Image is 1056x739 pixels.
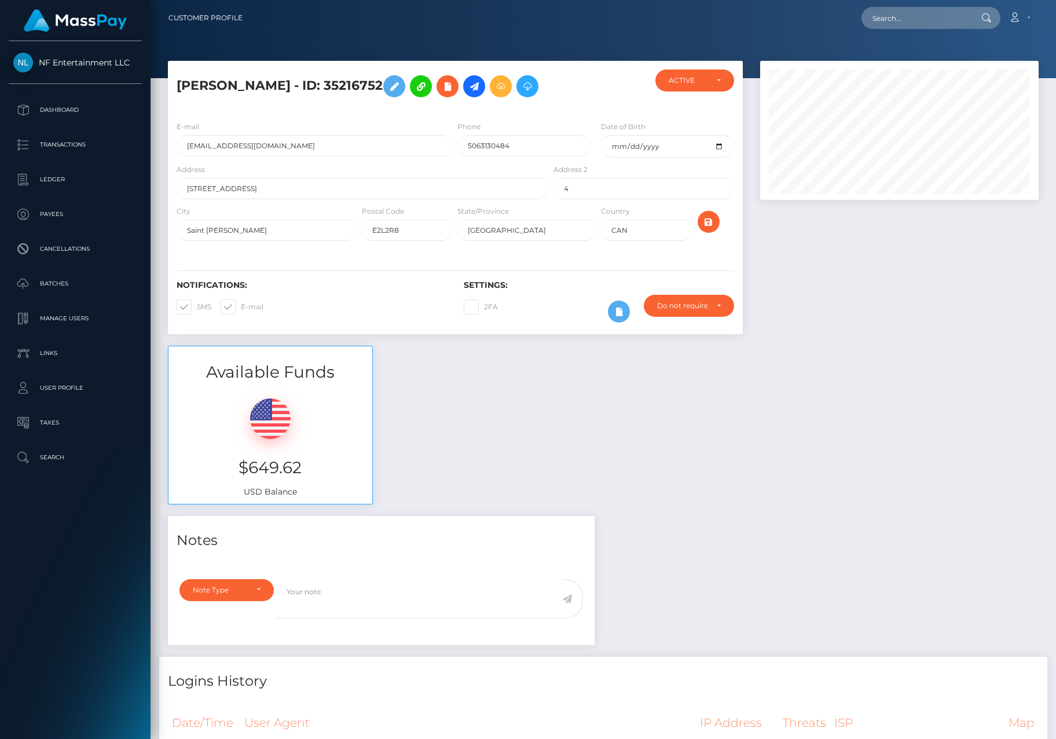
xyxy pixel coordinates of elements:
[13,240,137,258] p: Cancellations
[9,408,142,437] a: Taxes
[193,586,247,595] div: Note Type
[13,101,137,119] p: Dashboard
[13,171,137,188] p: Ledger
[13,379,137,397] p: User Profile
[457,122,481,132] label: Phone
[9,130,142,159] a: Transactions
[168,384,372,504] div: USD Balance
[830,707,1004,739] th: ISP
[13,206,137,223] p: Payees
[13,449,137,466] p: Search
[669,76,707,85] div: ACTIVE
[601,122,646,132] label: Date of Birth
[13,414,137,431] p: Taxes
[9,200,142,229] a: Payees
[179,579,274,601] button: Note Type
[601,206,630,217] label: Country
[9,339,142,368] a: Links
[168,671,1039,692] h4: Logins History
[168,707,240,739] th: Date/Time
[779,707,830,739] th: Threats
[9,96,142,125] a: Dashboard
[168,361,372,383] h3: Available Funds
[9,443,142,472] a: Search
[221,299,263,314] label: E-mail
[240,707,696,739] th: User Agent
[463,75,485,97] a: Initiate Payout
[13,310,137,327] p: Manage Users
[177,122,199,132] label: E-mail
[861,7,970,29] input: Search...
[177,164,205,175] label: Address
[177,280,446,290] h6: Notifications:
[177,531,586,551] h4: Notes
[464,280,734,290] h6: Settings:
[177,456,364,479] h3: $649.62
[168,6,243,30] a: Customer Profile
[13,53,33,72] img: NF Entertainment LLC
[177,206,190,217] label: City
[657,301,707,310] div: Do not require
[644,295,734,317] button: Do not require
[13,136,137,153] p: Transactions
[250,398,291,439] img: USD.png
[9,304,142,333] a: Manage Users
[24,9,127,32] img: MassPay Logo
[464,299,498,314] label: 2FA
[13,345,137,362] p: Links
[9,269,142,298] a: Batches
[553,164,588,175] label: Address 2
[696,707,778,739] th: IP Address
[9,235,142,264] a: Cancellations
[9,165,142,194] a: Ledger
[177,69,542,103] h5: [PERSON_NAME] - ID: 35216752
[9,57,142,68] span: NF Entertainment LLC
[655,69,734,92] button: ACTIVE
[177,299,211,314] label: SMS
[13,275,137,292] p: Batches
[457,206,509,217] label: State/Province
[1004,707,1039,739] th: Map
[362,206,404,217] label: Postal Code
[9,374,142,403] a: User Profile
